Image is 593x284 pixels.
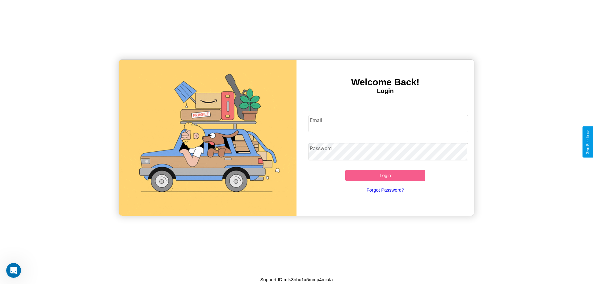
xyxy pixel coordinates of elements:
div: Give Feedback [586,129,590,155]
button: Login [345,170,425,181]
h3: Welcome Back! [296,77,474,87]
a: Forgot Password? [305,181,465,199]
p: Support ID: mfs3nhu1x5mmp4miala [260,275,333,284]
img: gif [119,60,296,216]
iframe: Intercom live chat [6,263,21,278]
h4: Login [296,87,474,95]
